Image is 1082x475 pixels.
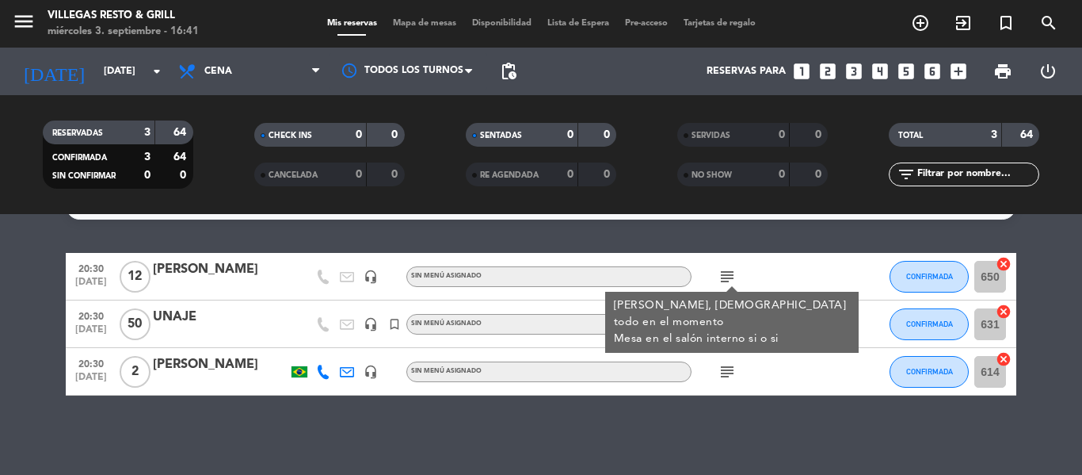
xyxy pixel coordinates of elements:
span: Cena [204,66,232,77]
span: Mapa de mesas [385,19,464,28]
i: subject [718,267,737,286]
span: 50 [120,308,150,340]
strong: 0 [144,170,150,181]
span: Sin menú asignado [411,320,482,327]
span: Sin menú asignado [411,273,482,279]
span: Tarjetas de regalo [676,19,764,28]
i: headset_mic [364,270,378,284]
span: 20:30 [71,354,111,372]
strong: 0 [567,169,573,180]
button: CONFIRMADA [890,308,969,340]
strong: 0 [356,169,362,180]
div: miércoles 3. septiembre - 16:41 [48,24,199,40]
i: looks_6 [922,61,943,82]
span: pending_actions [499,62,518,81]
span: 12 [120,261,150,293]
span: Pre-acceso [617,19,676,28]
span: TOTAL [898,132,923,140]
i: power_settings_new [1038,62,1057,81]
i: add_box [948,61,969,82]
i: exit_to_app [954,13,973,33]
button: CONFIRMADA [890,356,969,388]
i: cancel [996,256,1012,272]
strong: 0 [815,169,825,180]
span: CHECK INS [269,132,312,140]
span: NO SHOW [691,171,732,179]
span: RESERVADAS [52,129,103,137]
i: cancel [996,304,1012,320]
i: search [1039,13,1058,33]
button: CONFIRMADA [890,261,969,293]
div: Villegas Resto & Grill [48,8,199,24]
i: headset_mic [364,317,378,331]
i: arrow_drop_down [147,62,166,81]
i: cancel [996,351,1012,367]
strong: 0 [604,129,613,140]
i: looks_3 [844,61,864,82]
strong: 0 [391,169,401,180]
strong: 3 [144,127,150,138]
span: Sin menú asignado [411,368,482,374]
div: [PERSON_NAME] [153,354,288,375]
i: looks_4 [870,61,890,82]
span: 20:30 [71,306,111,324]
strong: 0 [180,170,189,181]
strong: 0 [356,129,362,140]
i: menu [12,10,36,33]
strong: 0 [567,129,573,140]
i: add_circle_outline [911,13,930,33]
div: [PERSON_NAME], [DEMOGRAPHIC_DATA] todo en el momento Mesa en el salón interno si o si [614,297,851,347]
div: LOG OUT [1025,48,1070,95]
span: CONFIRMADA [906,272,953,281]
strong: 64 [173,127,189,138]
i: [DATE] [12,54,96,89]
span: print [993,62,1012,81]
button: menu [12,10,36,39]
i: looks_5 [896,61,916,82]
span: 20:30 [71,259,111,277]
span: CONFIRMADA [906,367,953,376]
div: UNAJE [153,307,288,328]
span: [DATE] [71,324,111,343]
span: [DATE] [71,277,111,295]
strong: 0 [779,169,785,180]
span: RE AGENDADA [480,171,539,179]
span: CONFIRMADA [52,154,107,162]
i: filter_list [897,165,916,184]
strong: 64 [1020,129,1036,140]
strong: 0 [815,129,825,140]
strong: 64 [173,151,189,163]
span: Mis reservas [319,19,385,28]
i: turned_in_not [996,13,1015,33]
i: turned_in_not [387,317,402,331]
i: subject [718,362,737,381]
span: SENTADAS [480,132,522,140]
span: [DATE] [71,372,111,390]
span: Disponibilidad [464,19,539,28]
strong: 0 [604,169,613,180]
span: SERVIDAS [691,132,730,140]
span: CONFIRMADA [906,320,953,328]
strong: 3 [991,129,997,140]
div: [PERSON_NAME] [153,259,288,280]
span: Reservas para [707,66,786,77]
strong: 3 [144,151,150,163]
i: looks_two [817,61,838,82]
span: CANCELADA [269,171,318,179]
strong: 0 [391,129,401,140]
span: Lista de Espera [539,19,617,28]
strong: 0 [779,129,785,140]
input: Filtrar por nombre... [916,166,1038,183]
i: looks_one [791,61,812,82]
i: headset_mic [364,365,378,379]
span: SIN CONFIRMAR [52,172,116,180]
span: 2 [120,356,150,388]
